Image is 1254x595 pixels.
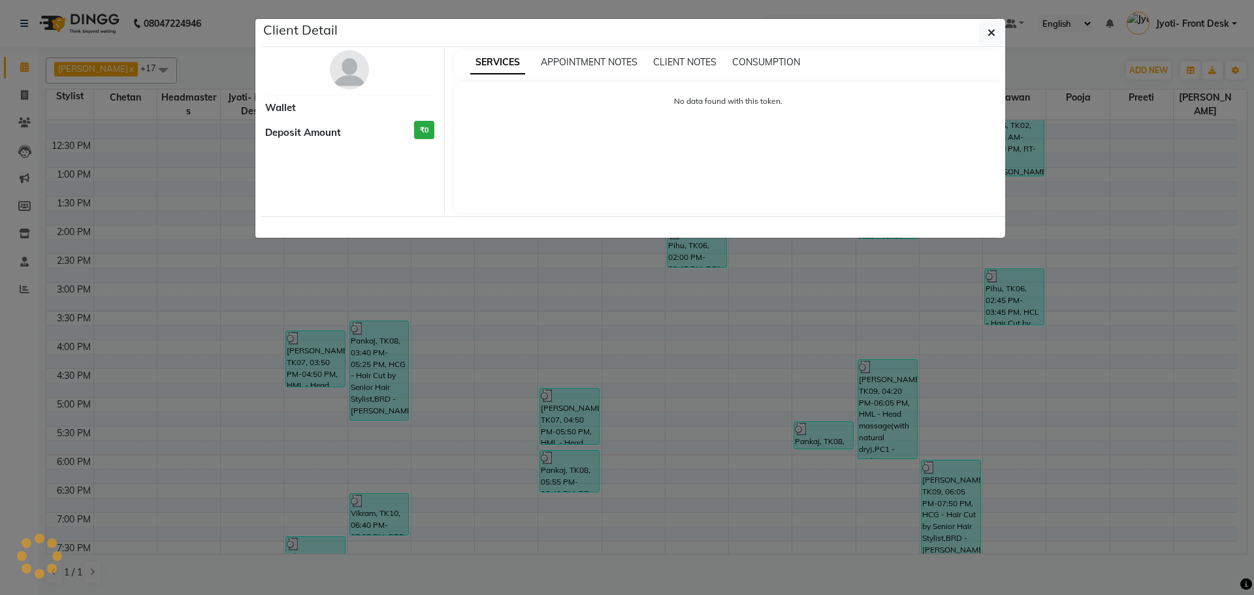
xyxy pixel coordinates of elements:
h3: ₹0 [414,121,434,140]
h5: Client Detail [263,20,338,40]
span: SERVICES [470,51,525,74]
span: Wallet [265,101,296,116]
span: APPOINTMENT NOTES [541,56,637,68]
img: avatar [330,50,369,89]
span: CONSUMPTION [732,56,800,68]
span: CLIENT NOTES [653,56,716,68]
p: No data found with this token. [468,95,989,107]
span: Deposit Amount [265,125,341,140]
